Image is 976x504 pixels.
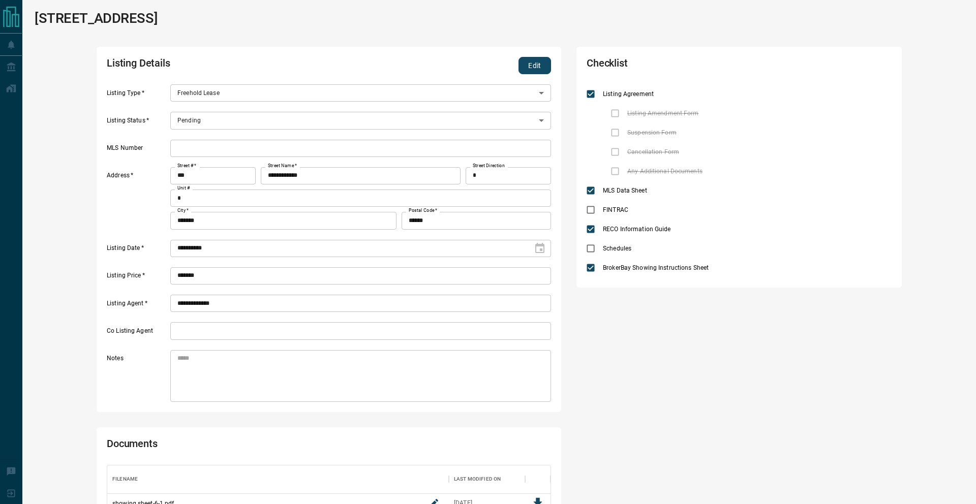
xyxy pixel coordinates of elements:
label: Street # [177,163,196,169]
h2: Documents [107,437,373,455]
h2: Checklist [587,57,770,74]
label: Co Listing Agent [107,327,168,340]
label: Postal Code [409,207,437,214]
label: Listing Status [107,116,168,130]
label: Listing Price [107,271,168,285]
button: Edit [518,57,551,74]
label: Address [107,171,168,229]
span: RECO Information Guide [600,225,673,234]
span: MLS Data Sheet [600,186,650,195]
label: MLS Number [107,144,168,157]
span: BrokerBay Showing Instructions Sheet [600,263,711,272]
h1: [STREET_ADDRESS] [35,10,158,26]
label: Notes [107,354,168,402]
label: City [177,207,189,214]
label: Listing Agent [107,299,168,312]
label: Street Direction [473,163,505,169]
h2: Listing Details [107,57,373,74]
span: FINTRAC [600,205,631,214]
label: Unit # [177,185,190,192]
span: Listing Amendment Form [625,109,701,118]
label: Street Name [268,163,297,169]
span: Suspension Form [625,128,679,137]
span: Any Additional Documents [625,167,705,176]
div: Filename [107,465,449,493]
div: Last Modified On [449,465,525,493]
div: Last Modified On [454,465,501,493]
div: Filename [112,465,138,493]
div: Pending [170,112,551,129]
label: Listing Type [107,89,168,102]
span: Cancellation Form [625,147,682,156]
span: Schedules [600,244,634,253]
div: Freehold Lease [170,84,551,102]
label: Listing Date [107,244,168,257]
span: Listing Agreement [600,89,656,99]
